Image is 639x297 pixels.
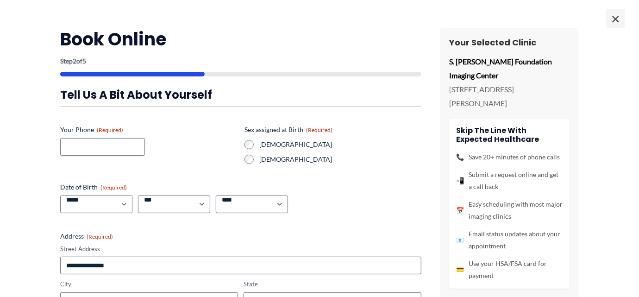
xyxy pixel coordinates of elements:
[456,264,464,276] span: 💳
[259,140,421,149] label: [DEMOGRAPHIC_DATA]
[456,198,563,222] li: Easy scheduling with most major imaging clinics
[449,82,570,110] p: [STREET_ADDRESS][PERSON_NAME]
[456,169,563,193] li: Submit a request online and get a call back
[87,233,113,240] span: (Required)
[259,155,421,164] label: [DEMOGRAPHIC_DATA]
[456,204,464,216] span: 📅
[456,175,464,187] span: 📲
[306,126,332,133] span: (Required)
[100,184,127,191] span: (Required)
[60,125,237,134] label: Your Phone
[60,28,421,51] h2: Book Online
[456,234,464,246] span: 📧
[456,126,563,144] h4: Skip the line with Expected Healthcare
[60,280,238,289] label: City
[456,151,563,163] li: Save 20+ minutes of phone calls
[97,126,123,133] span: (Required)
[456,258,563,282] li: Use your HSA/FSA card for payment
[73,57,76,65] span: 2
[60,183,127,192] legend: Date of Birth
[449,55,570,82] p: S. [PERSON_NAME] Foundation Imaging Center
[456,228,563,252] li: Email status updates about your appointment
[607,9,625,28] span: ×
[244,125,332,134] legend: Sex assigned at Birth
[60,88,421,102] h3: Tell us a bit about yourself
[244,280,421,289] label: State
[60,58,421,64] p: Step of
[60,232,113,241] legend: Address
[456,151,464,163] span: 📞
[82,57,86,65] span: 5
[449,37,570,48] h3: Your Selected Clinic
[60,245,421,253] label: Street Address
